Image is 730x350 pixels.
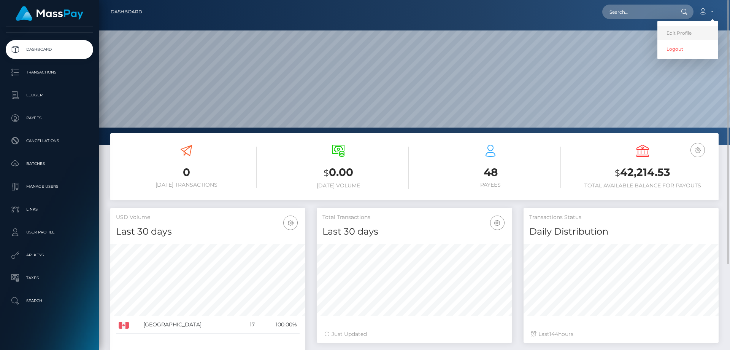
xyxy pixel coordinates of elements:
[6,154,93,173] a: Batches
[531,330,711,338] div: Last hours
[322,214,506,221] h5: Total Transactions
[602,5,674,19] input: Search...
[9,249,90,261] p: API Keys
[549,331,558,337] span: 144
[324,168,329,178] small: $
[268,165,409,181] h3: 0.00
[268,182,409,189] h6: [DATE] Volume
[9,112,90,124] p: Payees
[572,182,713,189] h6: Total Available Balance for Payouts
[9,272,90,284] p: Taxes
[322,225,506,238] h4: Last 30 days
[529,214,713,221] h5: Transactions Status
[324,330,504,338] div: Just Updated
[657,42,718,56] a: Logout
[6,86,93,105] a: Ledger
[116,225,300,238] h4: Last 30 days
[116,182,257,188] h6: [DATE] Transactions
[9,89,90,101] p: Ledger
[572,165,713,181] h3: 42,214.53
[9,204,90,215] p: Links
[116,165,257,180] h3: 0
[6,268,93,288] a: Taxes
[9,67,90,78] p: Transactions
[6,177,93,196] a: Manage Users
[6,291,93,310] a: Search
[9,44,90,55] p: Dashboard
[6,109,93,128] a: Payees
[9,227,90,238] p: User Profile
[6,200,93,219] a: Links
[141,316,241,334] td: [GEOGRAPHIC_DATA]
[615,168,620,178] small: $
[241,316,258,334] td: 17
[111,4,142,20] a: Dashboard
[116,214,300,221] h5: USD Volume
[6,131,93,150] a: Cancellations
[420,165,561,180] h3: 48
[16,6,83,21] img: MassPay Logo
[9,181,90,192] p: Manage Users
[9,295,90,307] p: Search
[6,63,93,82] a: Transactions
[9,158,90,169] p: Batches
[6,40,93,59] a: Dashboard
[6,223,93,242] a: User Profile
[420,182,561,188] h6: Payees
[119,322,129,329] img: CA.png
[9,135,90,147] p: Cancellations
[529,225,713,238] h4: Daily Distribution
[6,246,93,265] a: API Keys
[257,316,300,334] td: 100.00%
[657,26,718,40] a: Edit Profile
